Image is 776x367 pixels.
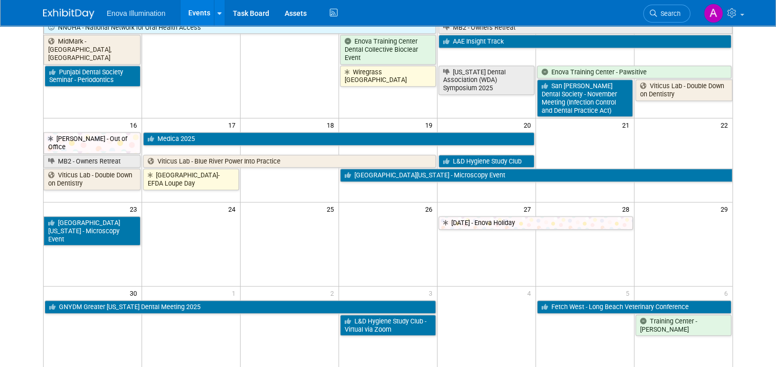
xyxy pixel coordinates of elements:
img: ExhibitDay [43,9,94,19]
span: 5 [625,287,634,299]
span: 27 [523,202,535,215]
a: [GEOGRAPHIC_DATA]-EFDA Loupe Day [143,169,239,190]
span: 24 [227,202,240,215]
a: NNOHA - National Network for Oral Health Access [44,21,436,34]
a: Viticus Lab - Double Down on Dentistry [635,79,732,100]
a: MB2 - Owners Retreat [439,21,732,34]
span: 17 [227,118,240,131]
a: [GEOGRAPHIC_DATA][US_STATE] - Microscopy Event [44,216,141,246]
span: Enova Illumination [107,9,165,17]
span: 22 [720,118,732,131]
a: Medica 2025 [143,132,534,146]
span: 18 [326,118,339,131]
img: Andrea Miller [704,4,723,23]
a: L&D Hygiene Study Club [439,155,534,168]
a: Punjabi Dental Society Seminar - Periodontics [45,66,141,87]
a: Enova Training Center Dental Collective Bioclear Event [340,35,436,64]
span: 28 [621,202,634,215]
a: San [PERSON_NAME] Dental Society - November Meeting (Infection Control and Dental Practice Act) [537,79,633,117]
span: 4 [526,287,535,299]
span: 21 [621,118,634,131]
span: 16 [129,118,142,131]
span: 30 [129,287,142,299]
a: Training Center - [PERSON_NAME] [635,315,731,336]
span: 19 [424,118,437,131]
a: [US_STATE] Dental Association (WDA) Symposium 2025 [439,66,534,95]
a: [DATE] - Enova Holiday [439,216,633,230]
a: Viticus Lab - Double Down on Dentistry [44,169,141,190]
span: 20 [523,118,535,131]
span: 26 [424,202,437,215]
span: 6 [723,287,732,299]
a: [PERSON_NAME] - Out of Office [44,132,141,153]
a: Wiregrass [GEOGRAPHIC_DATA] [340,66,436,87]
a: Viticus Lab - Blue River Power Into Practice [143,155,436,168]
a: L&D Hygiene Study Club - Virtual via Zoom [340,315,436,336]
a: Enova Training Center - Pawsitive [537,66,731,79]
a: MB2 - Owners Retreat [44,155,141,168]
span: 29 [720,202,732,215]
span: 23 [129,202,142,215]
span: Search [657,10,681,17]
span: 25 [326,202,339,215]
a: [GEOGRAPHIC_DATA][US_STATE] - Microscopy Event [340,169,732,182]
a: Search [643,5,690,23]
span: 1 [231,287,240,299]
a: MidMark - [GEOGRAPHIC_DATA], [GEOGRAPHIC_DATA] [44,35,141,64]
a: Fetch West - Long Beach Veterinary Conference [537,300,731,314]
span: 3 [428,287,437,299]
a: GNYDM Greater [US_STATE] Dental Meeting 2025 [45,300,436,314]
a: AAE Insight Track [439,35,731,48]
span: 2 [329,287,339,299]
